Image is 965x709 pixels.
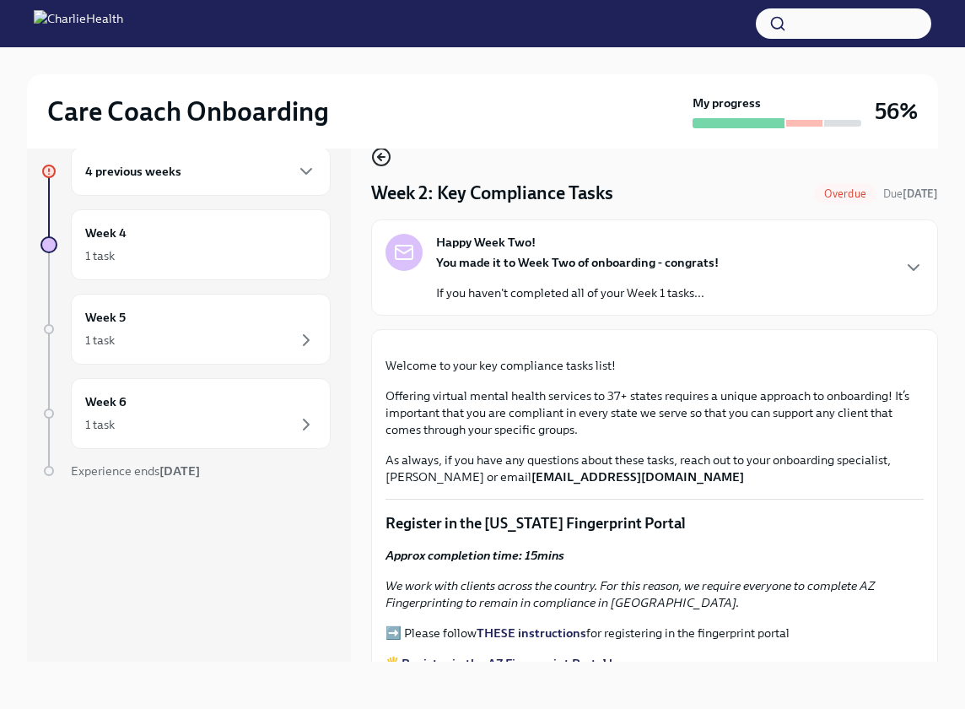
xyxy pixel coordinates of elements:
[531,469,744,484] strong: [EMAIL_ADDRESS][DOMAIN_NAME]
[47,95,329,128] h2: Care Coach Onboarding
[385,578,875,610] em: We work with clients across the country. For this reason, we require everyone to complete AZ Fing...
[40,294,331,365] a: Week 51 task
[40,378,331,449] a: Week 61 task
[814,187,876,200] span: Overdue
[385,548,564,563] strong: Approx completion time: 15mins
[903,187,938,200] strong: [DATE]
[371,181,613,206] h4: Week 2: Key Compliance Tasks
[693,95,761,111] strong: My progress
[883,186,938,202] span: August 26th, 2025 10:00
[436,234,536,251] strong: Happy Week Two!
[385,357,924,374] p: Welcome to your key compliance tasks list!
[85,308,126,327] h6: Week 5
[159,463,200,479] strong: [DATE]
[71,463,200,479] span: Experience ends
[436,284,719,301] p: If you haven't completed all of your Week 1 tasks...
[385,513,924,533] p: Register in the [US_STATE] Fingerprint Portal
[40,209,331,280] a: Week 41 task
[34,10,123,37] img: CharlieHealth
[85,416,115,433] div: 1 task
[85,392,127,411] h6: Week 6
[402,656,635,671] a: Register in the AZ Fingerprint Portal here
[436,255,719,270] strong: You made it to Week Two of onboarding - congrats!
[85,247,115,264] div: 1 task
[385,655,924,672] p: 🖐️
[385,452,924,485] p: As always, if you have any questions about these tasks, reach out to your onboarding specialist, ...
[875,96,918,127] h3: 56%
[385,387,924,438] p: Offering virtual mental health services to 37+ states requires a unique approach to onboarding! I...
[85,224,127,242] h6: Week 4
[385,625,924,641] p: ➡️ Please follow for registering in the fingerprint portal
[477,625,586,641] a: THESE instructions
[71,147,331,196] div: 4 previous weeks
[85,162,181,181] h6: 4 previous weeks
[883,187,938,200] span: Due
[85,332,115,349] div: 1 task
